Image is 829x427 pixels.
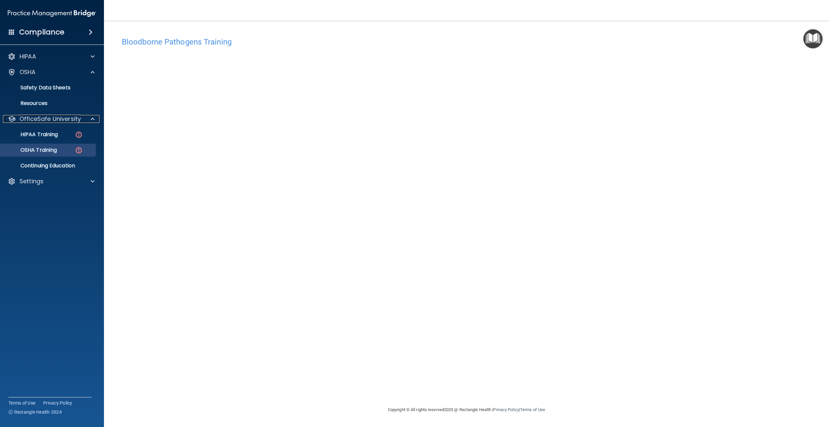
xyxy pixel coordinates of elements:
[348,399,585,420] div: Copyright © All rights reserved 2025 @ Rectangle Health | |
[4,84,93,91] p: Safety Data Sheets
[19,68,36,76] p: OSHA
[8,400,35,406] a: Terms of Use
[19,177,44,185] p: Settings
[4,147,57,153] p: OSHA Training
[8,115,95,123] a: OfficeSafe University
[8,53,95,60] a: HIPAA
[8,409,62,415] span: Ⓒ Rectangle Health 2024
[520,407,545,412] a: Terms of Use
[4,131,58,138] p: HIPAA Training
[43,400,72,406] a: Privacy Policy
[75,146,83,154] img: danger-circle.6113f641.png
[803,29,823,48] button: Open Resource Center
[19,28,64,37] h4: Compliance
[19,115,81,123] p: OfficeSafe University
[8,177,95,185] a: Settings
[493,407,519,412] a: Privacy Policy
[4,162,93,169] p: Continuing Education
[75,131,83,139] img: danger-circle.6113f641.png
[19,53,36,60] p: HIPAA
[8,68,95,76] a: OSHA
[122,38,811,46] h4: Bloodborne Pathogens Training
[122,50,811,250] iframe: bbp
[8,7,96,20] img: PMB logo
[4,100,93,107] p: Resources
